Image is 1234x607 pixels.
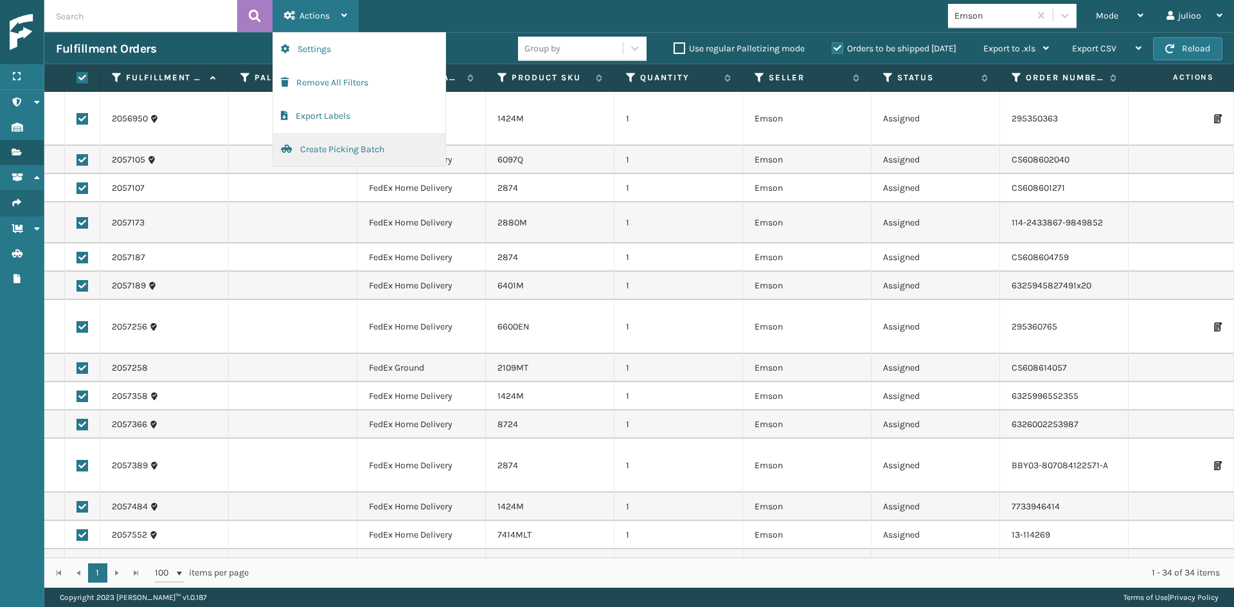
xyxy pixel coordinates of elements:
td: Assigned [872,174,1000,202]
a: 2057258 [112,362,148,374]
i: Print Packing Slip [1214,322,1222,331]
a: 2874 [497,182,518,193]
a: 1424M [497,113,524,124]
i: Print Packing Slip [1214,114,1222,123]
td: 1 [614,202,743,243]
label: Order Number [1026,72,1104,84]
td: FedEx Home Delivery [357,382,486,410]
a: 6401M [497,280,524,291]
td: 1 [614,493,743,521]
td: 1 [614,300,743,354]
img: logo [10,14,125,51]
a: 2057105 [112,154,145,166]
a: 2874 [497,460,518,471]
div: Group by [524,42,560,55]
a: Privacy Policy [1170,593,1219,602]
td: 989947766 [1000,549,1129,590]
p: Copyright 2023 [PERSON_NAME]™ v 1.0.187 [60,588,207,607]
a: 2057389 [112,459,148,472]
td: CS608614057 [1000,354,1129,382]
a: 2057484 [112,500,148,513]
td: 7733946414 [1000,493,1129,521]
button: Export Labels [273,100,445,133]
td: 1 [614,382,743,410]
h3: Fulfillment Orders [56,41,156,57]
td: 1 [614,549,743,590]
td: 114-2433867-9849852 [1000,202,1129,243]
button: Reload [1153,37,1222,60]
a: Terms of Use [1123,593,1168,602]
td: Assigned [872,92,1000,146]
td: CS608601271 [1000,174,1129,202]
td: Assigned [872,549,1000,590]
td: Emson [743,300,872,354]
td: 1 [614,243,743,272]
a: 2057187 [112,251,145,264]
a: 2057552 [112,529,147,541]
td: 295360765 [1000,300,1129,354]
a: 2874 [497,252,518,263]
td: 13-114269 [1000,521,1129,549]
label: Product SKU [512,72,589,84]
a: 2056950 [112,112,148,125]
td: FedEx Ground [357,354,486,382]
td: 1 [614,439,743,493]
td: CS608602040 [1000,146,1129,174]
a: 2109MT [497,362,528,373]
label: Orders to be shipped [DATE] [832,43,956,54]
a: 2057173 [112,216,145,229]
td: FedEx Home Delivery [357,174,486,202]
td: Emson [743,549,872,590]
div: Emson [954,9,1031,22]
span: 100 [155,567,174,579]
td: Assigned [872,410,1000,439]
td: Assigned [872,243,1000,272]
td: 1 [614,146,743,174]
td: FedEx Home Delivery [357,272,486,300]
label: Quantity [640,72,718,84]
span: Export to .xls [983,43,1035,54]
label: Fulfillment Order Id [126,72,204,84]
div: 1 - 34 of 34 items [267,567,1220,579]
td: FedEx Home Delivery [357,439,486,493]
td: FedEx Home Delivery [357,493,486,521]
a: 7414MLT [497,529,532,540]
td: Emson [743,439,872,493]
label: Seller [769,72,846,84]
a: 2057256 [112,321,147,333]
td: Assigned [872,521,1000,549]
td: Assigned [872,382,1000,410]
a: 6097Q [497,154,523,165]
a: 1424M [497,501,524,512]
td: Assigned [872,146,1000,174]
td: 1 [614,92,743,146]
a: 2057358 [112,390,148,403]
td: Assigned [872,202,1000,243]
a: 2057107 [112,182,145,195]
td: Emson [743,243,872,272]
td: Emson [743,174,872,202]
td: Emson [743,354,872,382]
td: Emson [743,493,872,521]
td: FedEx Home Delivery [357,243,486,272]
td: 295350363 [1000,92,1129,146]
a: 2057189 [112,279,146,292]
a: 6600EN [497,321,530,332]
a: 1424M [497,391,524,401]
button: Create Picking Batch [273,133,445,166]
span: Mode [1096,10,1118,21]
td: FedEx Home Delivery [357,521,486,549]
td: Emson [743,382,872,410]
td: Emson [743,272,872,300]
label: Pallet Name [255,72,332,84]
td: 6326002253987 [1000,410,1129,439]
label: Status [897,72,975,84]
a: 2880M [497,217,527,228]
td: FedEx Home Delivery [357,300,486,354]
td: 1 [614,410,743,439]
button: Settings [273,33,445,66]
td: 1 [614,354,743,382]
td: Assigned [872,272,1000,300]
button: Remove All Filters [273,66,445,100]
td: Emson [743,410,872,439]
